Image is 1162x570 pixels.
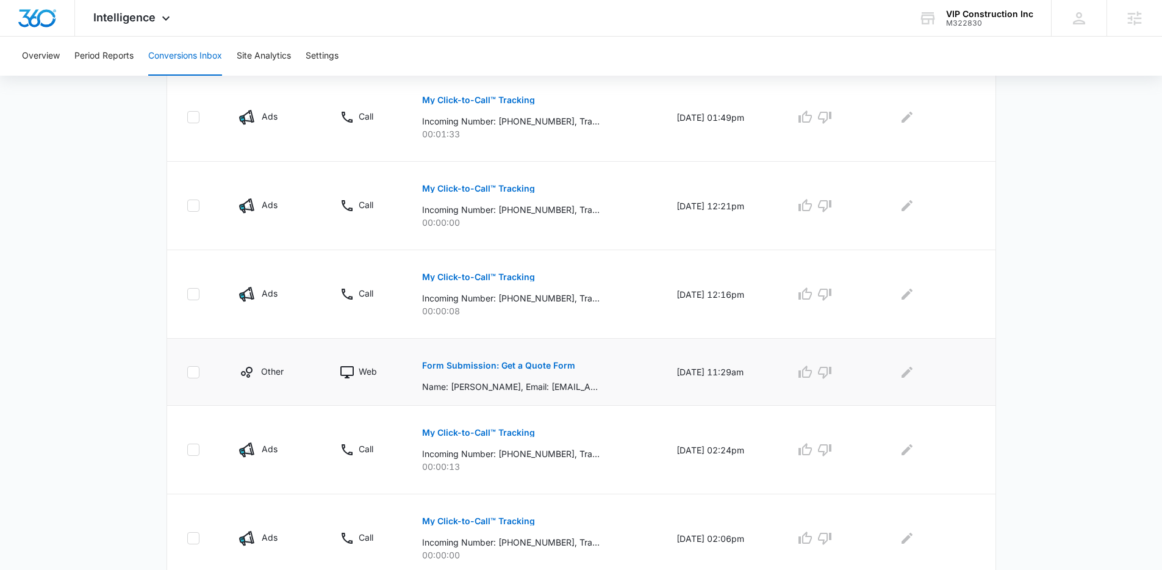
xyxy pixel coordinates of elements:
p: My Click-to-Call™ Tracking [422,184,535,193]
button: My Click-to-Call™ Tracking [422,85,535,115]
p: My Click-to-Call™ Tracking [422,428,535,437]
p: My Click-to-Call™ Tracking [422,517,535,525]
td: [DATE] 02:24pm [662,406,781,494]
button: Conversions Inbox [148,37,222,76]
p: Call [359,287,373,300]
p: Incoming Number: [PHONE_NUMBER], Tracking Number: [PHONE_NUMBER], Ring To: [PHONE_NUMBER], Caller... [422,292,600,305]
p: Ads [262,110,278,123]
p: Call [359,442,373,455]
p: Call [359,110,373,123]
button: My Click-to-Call™ Tracking [422,418,535,447]
div: account name [946,9,1033,19]
button: Period Reports [74,37,134,76]
p: Name: [PERSON_NAME], Email: [EMAIL_ADDRESS][DOMAIN_NAME], Phone: [PHONE_NUMBER], How can we help?... [422,380,600,393]
button: My Click-to-Call™ Tracking [422,174,535,203]
p: 00:00:00 [422,216,647,229]
p: Incoming Number: [PHONE_NUMBER], Tracking Number: [PHONE_NUMBER], Ring To: [PHONE_NUMBER], Caller... [422,203,600,216]
p: 00:00:08 [422,305,647,317]
button: Form Submission: Get a Quote Form [422,351,575,380]
p: 00:00:00 [422,549,647,561]
p: Call [359,531,373,544]
p: Ads [262,287,278,300]
p: My Click-to-Call™ Tracking [422,96,535,104]
p: 00:01:33 [422,128,647,140]
span: Intelligence [93,11,156,24]
button: Edit Comments [897,196,917,215]
p: Ads [262,531,278,544]
button: Edit Comments [897,529,917,548]
p: Incoming Number: [PHONE_NUMBER], Tracking Number: [PHONE_NUMBER], Ring To: [PHONE_NUMBER], Caller... [422,115,600,128]
button: Edit Comments [897,284,917,304]
button: Settings [306,37,339,76]
button: Edit Comments [897,440,917,460]
p: My Click-to-Call™ Tracking [422,273,535,281]
td: [DATE] 01:49pm [662,73,781,162]
button: My Click-to-Call™ Tracking [422,262,535,292]
p: Other [261,365,284,378]
td: [DATE] 12:16pm [662,250,781,339]
button: Overview [22,37,60,76]
div: account id [946,19,1033,27]
button: Site Analytics [237,37,291,76]
p: Incoming Number: [PHONE_NUMBER], Tracking Number: [PHONE_NUMBER], Ring To: [PHONE_NUMBER], Caller... [422,536,600,549]
td: [DATE] 11:29am [662,339,781,406]
p: Incoming Number: [PHONE_NUMBER], Tracking Number: [PHONE_NUMBER], Ring To: [PHONE_NUMBER], Caller... [422,447,600,460]
p: Call [359,198,373,211]
button: Edit Comments [897,363,917,382]
p: 00:00:13 [422,460,647,473]
p: Ads [262,198,278,211]
td: [DATE] 12:21pm [662,162,781,250]
p: Ads [262,442,278,455]
button: My Click-to-Call™ Tracking [422,507,535,536]
button: Edit Comments [897,107,917,127]
p: Form Submission: Get a Quote Form [422,361,575,370]
p: Web [359,365,377,378]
